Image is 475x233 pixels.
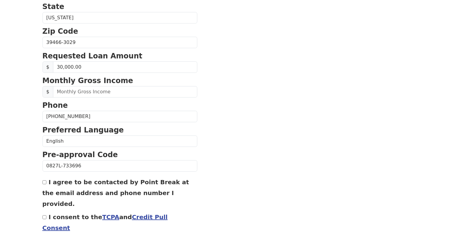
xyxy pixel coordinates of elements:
span: $ [42,86,53,98]
strong: Zip Code [42,27,78,36]
input: Pre-approval Code [42,160,197,172]
strong: State [42,2,64,11]
strong: Pre-approval Code [42,151,118,159]
input: Phone [42,111,197,122]
strong: Phone [42,101,68,110]
label: I consent to the and [42,213,168,231]
strong: Requested Loan Amount [42,52,142,60]
p: Monthly Gross Income [42,75,197,86]
span: $ [42,61,53,73]
input: Requested Loan Amount [53,61,197,73]
input: Zip Code [42,37,197,48]
a: TCPA [102,213,119,221]
label: I agree to be contacted by Point Break at the email address and phone number I provided. [42,179,189,207]
input: Monthly Gross Income [53,86,197,98]
strong: Preferred Language [42,126,124,134]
